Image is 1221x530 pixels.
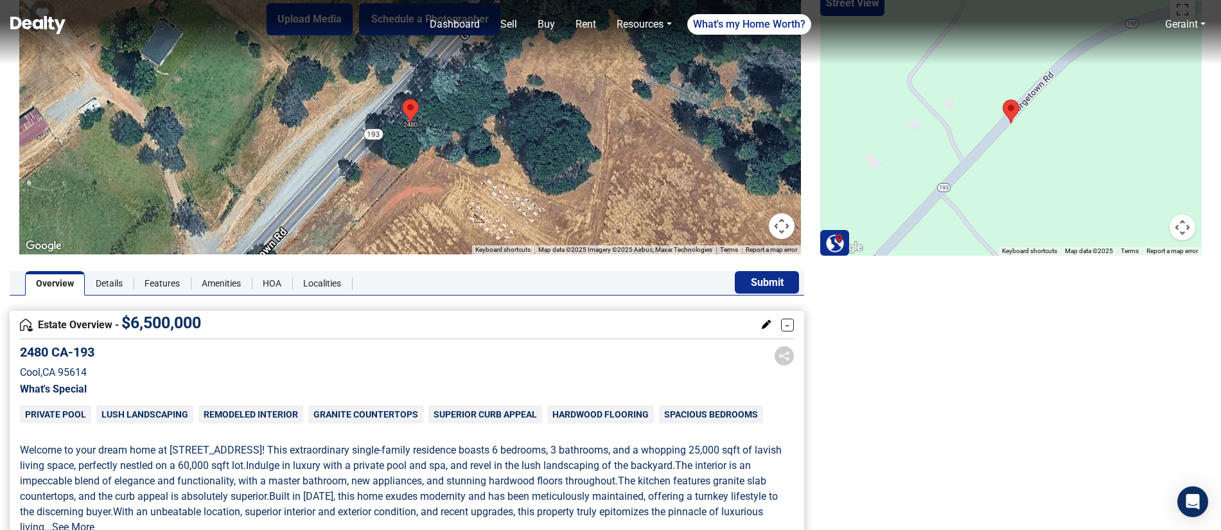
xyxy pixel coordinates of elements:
[1002,247,1057,256] button: Keyboard shortcuts
[1160,12,1211,37] a: Geraint
[1177,486,1208,517] div: Open Intercom Messenger
[20,365,94,380] p: Cool , CA 95614
[1165,18,1198,30] a: Geraint
[495,12,522,37] a: Sell
[1146,247,1198,254] a: Report a map error
[781,319,794,331] a: -
[825,233,845,252] img: Search Homes at Dealty
[20,444,784,472] span: Welcome to your dream home at [STREET_ADDRESS]! This extraordinary single-family residence boasts...
[22,238,65,254] img: Google
[252,271,292,296] a: HOA
[720,246,738,253] a: Terms (opens in new tab)
[308,405,423,423] span: Granite Countertops
[475,245,531,254] button: Keyboard shortcuts
[611,12,676,37] a: Resources
[769,213,795,239] button: Map camera controls
[134,271,191,296] a: Features
[425,12,485,37] a: Dashboard
[292,271,352,296] a: Localities
[1065,247,1113,254] span: Map data ©2025
[20,344,94,360] h5: 2480 CA-193
[25,271,85,296] a: Overview
[532,12,560,37] a: Buy
[20,319,33,331] img: Overview
[20,405,91,423] span: Private Pool
[96,405,193,423] span: Lush Landscaping
[246,459,675,472] span: Indulge in luxury with a private pool and spa, and revel in the lush landscaping of the backyard .
[1170,215,1195,240] button: Map camera controls
[570,12,601,37] a: Rent
[428,405,542,423] span: Superior Curb Appeal
[547,405,654,423] span: Hardwood Flooring
[85,271,134,296] a: Details
[20,318,758,332] h4: Estate Overview -
[659,405,763,423] span: Spacious Bedrooms
[10,16,66,34] img: Dealty - Buy, Sell & Rent Homes
[1121,247,1139,254] a: Terms (opens in new tab)
[735,271,799,294] button: Submit
[538,246,712,253] span: Map data ©2025 Imagery ©2025 Airbus, Maxar Technologies
[121,314,201,332] span: $ 6,500,000
[20,383,794,395] h6: What's Special
[687,14,811,35] a: What's my Home Worth?
[746,246,797,253] a: Report a map error
[22,238,65,254] a: Open this area in Google Maps (opens a new window)
[20,459,753,487] span: The interior is an impeccable blend of elegance and functionality, with a master bathroom, new ap...
[191,271,252,296] a: Amenities
[6,491,45,530] iframe: BigID CMP Widget
[198,405,303,423] span: Remodeled Interior
[20,490,780,518] span: Built in [DATE], this home exudes modernity and has been meticulously maintained, offering a turn...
